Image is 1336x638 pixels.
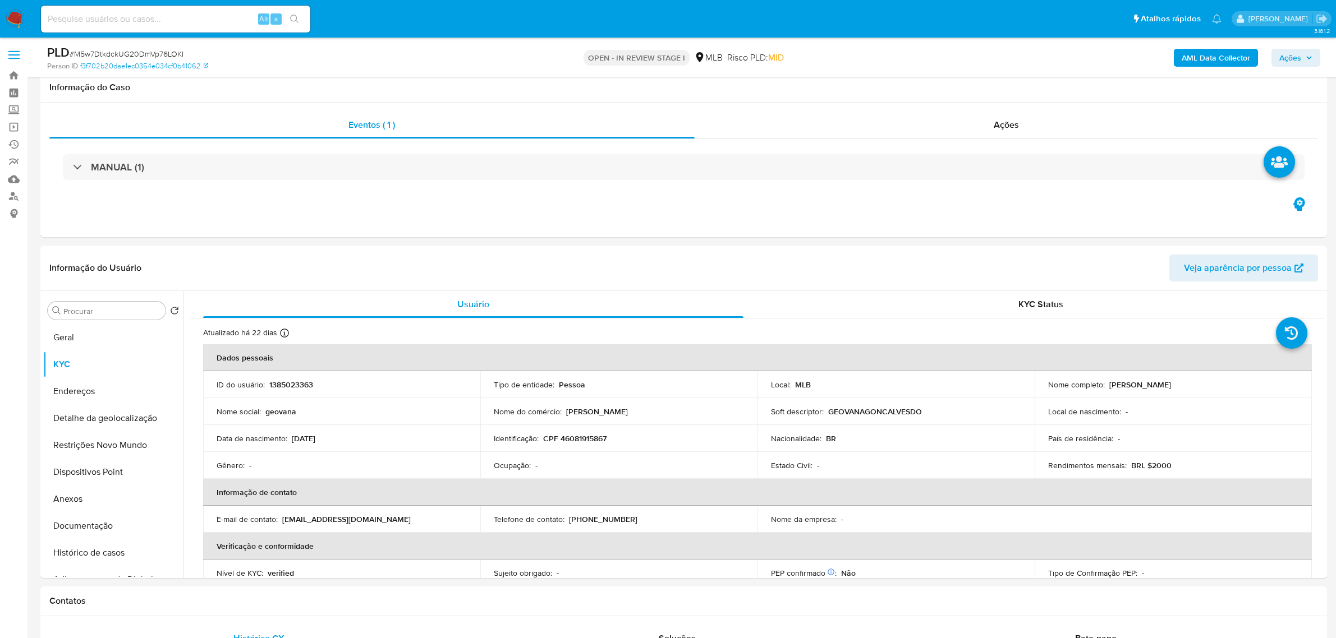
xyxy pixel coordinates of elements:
[768,51,784,64] span: MID
[1048,406,1121,417] p: Local de nascimento :
[265,406,296,417] p: geovana
[283,11,306,27] button: search-icon
[826,433,836,443] p: BR
[41,12,310,26] input: Pesquise usuários ou casos...
[203,533,1312,560] th: Verificação e conformidade
[457,298,489,311] span: Usuário
[63,154,1305,180] div: MANUAL (1)
[70,48,183,59] span: # M5w7DtkdckUG20DmVp76LOKI
[694,52,723,64] div: MLB
[274,13,278,24] span: s
[841,568,856,578] p: Não
[771,460,812,470] p: Estado Civil :
[47,61,78,71] b: Person ID
[1169,255,1318,281] button: Veja aparência por pessoa
[203,344,1312,371] th: Dados pessoais
[1126,406,1128,417] p: -
[1271,49,1320,67] button: Ações
[494,433,539,443] p: Identificação :
[771,433,821,443] p: Nacionalidade :
[49,595,1318,607] h1: Contatos
[217,380,265,390] p: ID do usuário :
[1141,13,1201,25] span: Atalhos rápidos
[494,460,531,470] p: Ocupação :
[1279,49,1301,67] span: Ações
[584,50,690,66] p: OPEN - IN REVIEW STAGE I
[771,514,837,524] p: Nome da empresa :
[1316,13,1328,25] a: Sair
[170,306,179,318] button: Retornar ao pedido padrão
[91,161,144,173] h3: MANUAL (1)
[1018,298,1063,311] span: KYC Status
[43,351,183,378] button: KYC
[569,514,637,524] p: [PHONE_NUMBER]
[348,118,395,131] span: Eventos ( 1 )
[80,61,208,71] a: f3f702b20dae1ec0354e034cf0b41062
[268,568,294,578] p: verified
[1248,13,1312,24] p: emerson.gomes@mercadopago.com.br
[566,406,628,417] p: [PERSON_NAME]
[557,568,559,578] p: -
[1048,433,1113,443] p: País de residência :
[217,433,287,443] p: Data de nascimento :
[43,324,183,351] button: Geral
[43,405,183,432] button: Detalhe da geolocalização
[1048,380,1105,390] p: Nome completo :
[1048,460,1127,470] p: Rendimentos mensais :
[494,380,554,390] p: Tipo de entidade :
[727,52,784,64] span: Risco PLD:
[259,13,268,24] span: Alt
[994,118,1019,131] span: Ações
[217,514,278,524] p: E-mail de contato :
[817,460,819,470] p: -
[771,406,824,417] p: Soft descriptor :
[1118,433,1120,443] p: -
[203,479,1312,506] th: Informação de contato
[43,539,183,566] button: Histórico de casos
[203,327,277,338] p: Atualizado há 22 dias
[249,460,251,470] p: -
[1048,568,1137,578] p: Tipo de Confirmação PEP :
[494,514,564,524] p: Telefone de contato :
[63,306,161,316] input: Procurar
[841,514,843,524] p: -
[1131,460,1172,470] p: BRL $2000
[49,82,1318,93] h1: Informação do Caso
[217,460,245,470] p: Gênero :
[282,514,411,524] p: [EMAIL_ADDRESS][DOMAIN_NAME]
[43,378,183,405] button: Endereços
[1212,14,1222,24] a: Notificações
[1182,49,1250,67] b: AML Data Collector
[43,512,183,539] button: Documentação
[1174,49,1258,67] button: AML Data Collector
[828,406,922,417] p: GEOVANAGONCALVESDO
[217,406,261,417] p: Nome social :
[795,380,811,390] p: MLB
[1109,380,1171,390] p: [PERSON_NAME]
[559,380,585,390] p: Pessoa
[43,432,183,459] button: Restrições Novo Mundo
[494,406,562,417] p: Nome do comércio :
[217,568,263,578] p: Nível de KYC :
[49,262,141,274] h1: Informação do Usuário
[47,43,70,61] b: PLD
[494,568,552,578] p: Sujeito obrigado :
[543,433,607,443] p: CPF 46081915867
[771,380,791,390] p: Local :
[771,568,837,578] p: PEP confirmado :
[1184,255,1292,281] span: Veja aparência por pessoa
[43,566,183,593] button: Adiantamentos de Dinheiro
[43,486,183,512] button: Anexos
[43,459,183,486] button: Dispositivos Point
[292,433,315,443] p: [DATE]
[52,306,61,315] button: Procurar
[1142,568,1144,578] p: -
[269,380,313,390] p: 1385023363
[535,460,538,470] p: -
